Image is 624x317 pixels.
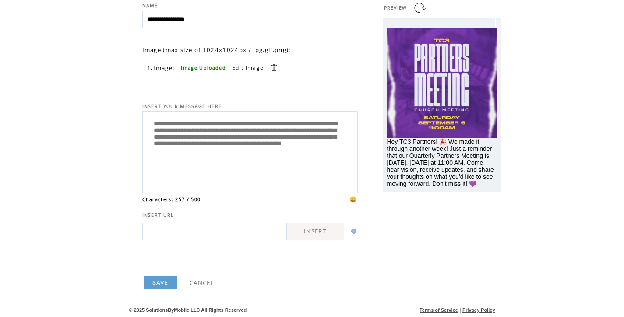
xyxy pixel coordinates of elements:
span: | [459,307,461,313]
span: Characters: 257 / 500 [142,196,201,202]
a: Privacy Policy [462,307,495,313]
a: Terms of Service [420,307,458,313]
span: © 2025 SolutionsByMobile LLC All Rights Reserved [129,307,247,313]
span: 😀 [349,195,357,203]
img: help.gif [349,229,356,234]
a: Edit Image [232,64,264,71]
span: Image (max size of 1024x1024px / jpg,gif,png): [142,46,291,54]
span: INSERT YOUR MESSAGE HERE [142,103,222,109]
span: 1. [148,65,153,71]
a: CANCEL [190,279,214,287]
span: Hey TC3 Partners! 🎉 We made it through another week! Just a reminder that our Quarterly Partners ... [387,138,494,187]
a: INSERT [286,223,344,240]
span: INSERT URL [142,212,174,218]
span: PREVIEW [384,5,407,11]
span: NAME [142,3,158,9]
span: Image: [153,64,175,72]
span: Image Uploaded [181,65,226,71]
a: SAVE [144,276,177,289]
a: Delete this item [270,63,278,72]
